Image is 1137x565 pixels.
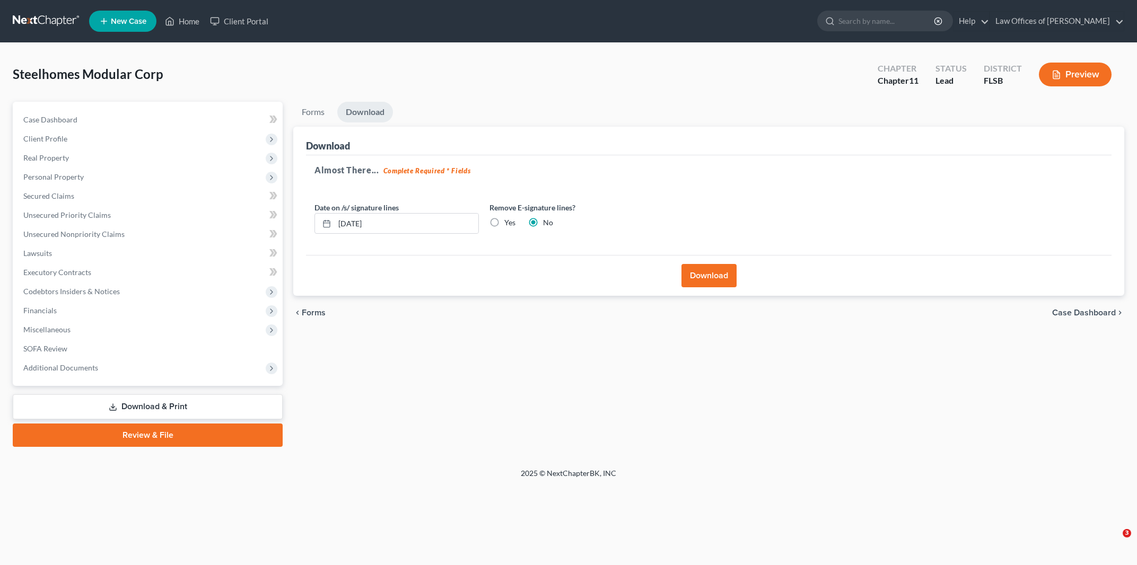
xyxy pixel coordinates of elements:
[23,344,67,353] span: SOFA Review
[23,268,91,277] span: Executory Contracts
[990,12,1124,31] a: Law Offices of [PERSON_NAME]
[293,308,340,317] button: chevron_left Forms
[205,12,274,31] a: Client Portal
[1052,308,1124,317] a: Case Dashboard chevron_right
[293,102,333,122] a: Forms
[23,172,84,181] span: Personal Property
[935,63,967,75] div: Status
[383,166,471,175] strong: Complete Required * Fields
[543,217,553,228] label: No
[293,308,302,317] i: chevron_left
[681,264,737,287] button: Download
[15,187,283,206] a: Secured Claims
[504,217,515,228] label: Yes
[489,202,654,213] label: Remove E-signature lines?
[23,191,74,200] span: Secured Claims
[1052,308,1116,317] span: Case Dashboard
[954,12,989,31] a: Help
[1116,308,1124,317] i: chevron_right
[23,325,71,334] span: Miscellaneous
[13,66,163,82] span: Steelhomes Modular Corp
[335,214,478,234] input: MM/DD/YYYY
[1101,529,1126,554] iframe: Intercom live chat
[23,229,125,239] span: Unsecured Nonpriority Claims
[23,249,52,258] span: Lawsuits
[15,244,283,263] a: Lawsuits
[23,363,98,372] span: Additional Documents
[15,206,283,225] a: Unsecured Priority Claims
[13,394,283,419] a: Download & Print
[23,210,111,219] span: Unsecured Priority Claims
[23,306,57,315] span: Financials
[337,102,393,122] a: Download
[314,164,1103,176] h5: Almost There...
[15,225,283,244] a: Unsecured Nonpriority Claims
[160,12,205,31] a: Home
[23,153,69,162] span: Real Property
[838,11,935,31] input: Search by name...
[984,75,1022,87] div: FLSB
[15,110,283,129] a: Case Dashboard
[1039,63,1112,86] button: Preview
[878,63,919,75] div: Chapter
[935,75,967,87] div: Lead
[878,75,919,87] div: Chapter
[23,115,77,124] span: Case Dashboard
[23,287,120,296] span: Codebtors Insiders & Notices
[15,339,283,358] a: SOFA Review
[909,75,919,85] span: 11
[306,139,350,152] div: Download
[15,263,283,282] a: Executory Contracts
[266,468,871,487] div: 2025 © NextChapterBK, INC
[13,423,283,447] a: Review & File
[314,202,399,213] label: Date on /s/ signature lines
[1123,529,1131,537] span: 3
[984,63,1022,75] div: District
[302,308,326,317] span: Forms
[23,134,67,143] span: Client Profile
[111,17,146,25] span: New Case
